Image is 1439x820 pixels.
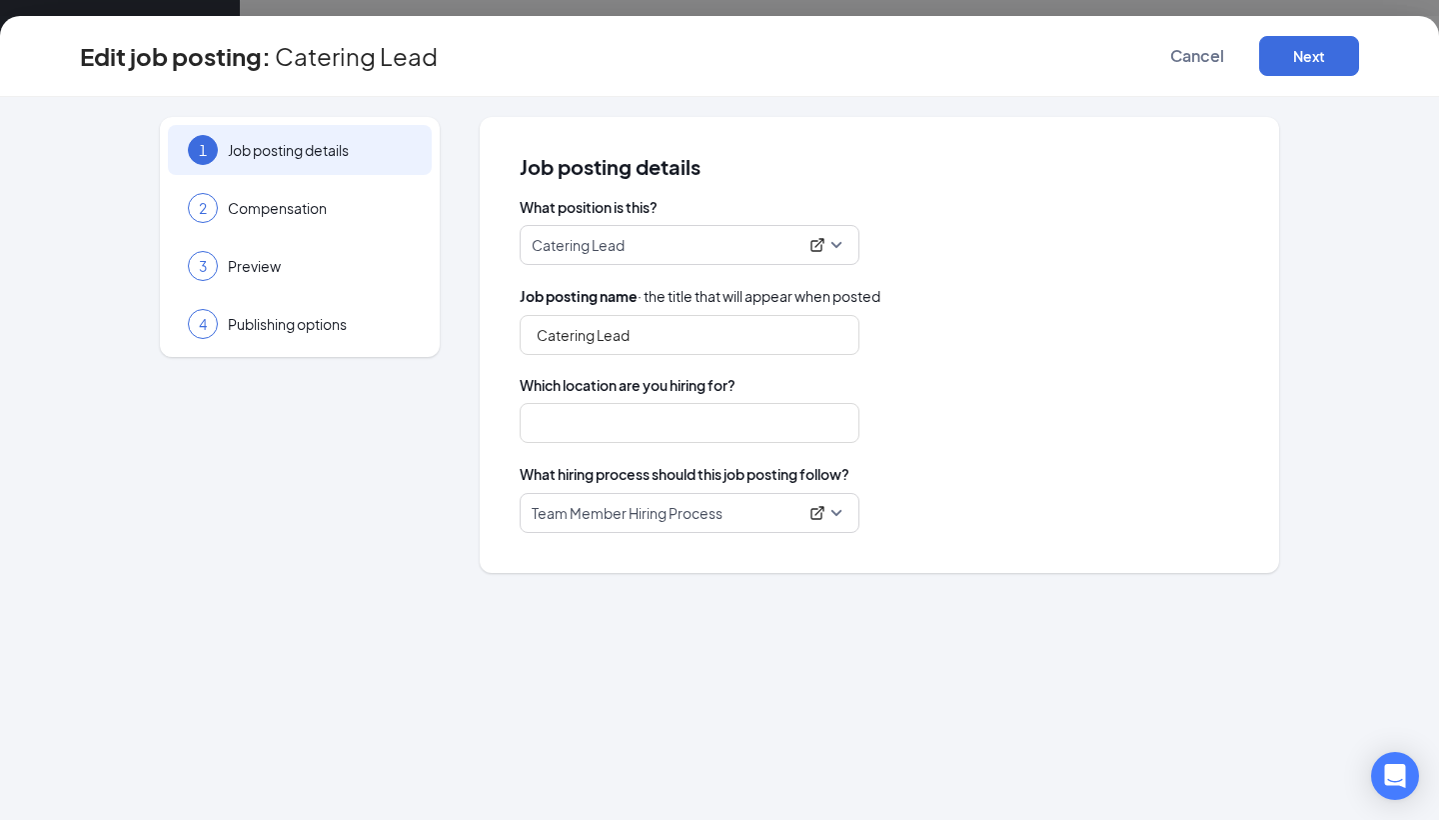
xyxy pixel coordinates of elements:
[520,285,880,307] span: · the title that will appear when posted
[532,235,625,255] p: Catering Lead
[199,256,207,276] span: 3
[199,314,207,334] span: 4
[1259,36,1359,76] button: Next
[532,235,829,255] div: Catering Lead
[199,140,207,160] span: 1
[228,314,412,334] span: Publishing options
[520,463,849,485] span: What hiring process should this job posting follow?
[275,46,438,66] span: Catering Lead
[809,237,825,253] svg: ExternalLink
[1371,752,1419,800] div: Open Intercom Messenger
[228,256,412,276] span: Preview
[520,375,1239,395] span: Which location are you hiring for?
[228,198,412,218] span: Compensation
[80,39,271,73] h3: Edit job posting:
[520,197,1239,217] span: What position is this?
[809,505,825,521] svg: ExternalLink
[1170,46,1224,66] span: Cancel
[1147,36,1247,76] button: Cancel
[520,157,1239,177] span: Job posting details
[520,287,638,305] b: Job posting name
[532,503,829,523] div: Team Member Hiring Process
[228,140,412,160] span: Job posting details
[199,198,207,218] span: 2
[532,503,722,523] p: Team Member Hiring Process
